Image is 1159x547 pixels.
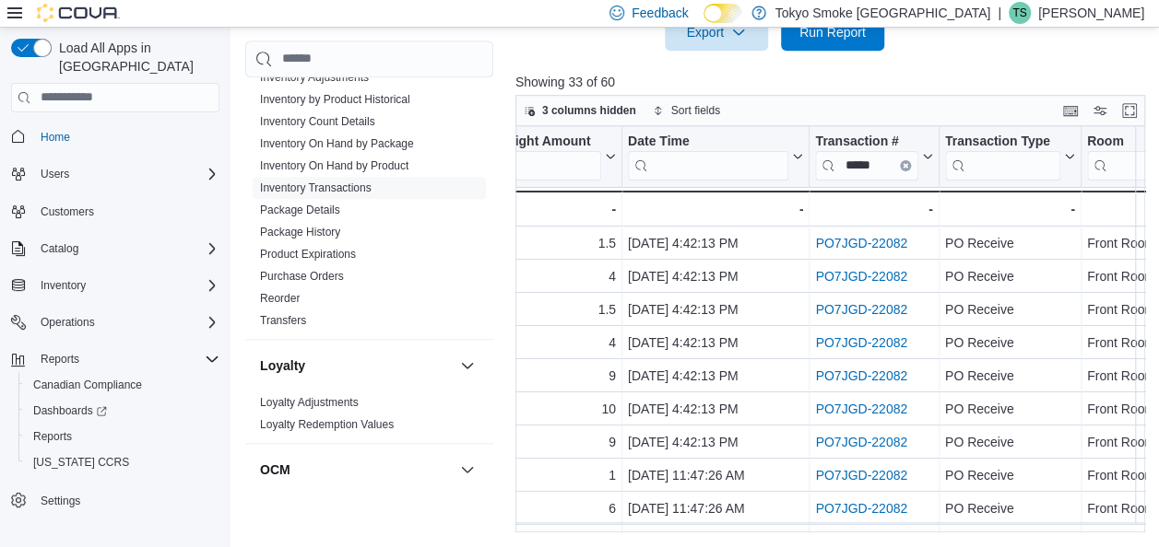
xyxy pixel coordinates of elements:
div: Transaction # [815,133,917,150]
span: Washington CCRS [26,451,219,473]
div: PO Receive [944,464,1074,486]
div: 1.5 [471,232,616,254]
div: - [628,198,803,220]
a: Dashboards [18,398,227,424]
div: 1 [471,464,616,486]
button: Users [33,163,77,185]
button: [US_STATE] CCRS [18,449,227,475]
span: Reports [33,348,219,370]
p: Tokyo Smoke [GEOGRAPHIC_DATA] [775,2,991,24]
span: Customers [41,204,94,219]
p: | [998,2,1001,24]
span: Inventory by Product Historical [260,91,410,106]
div: PO Receive [944,497,1074,519]
span: Loyalty Redemption Values [260,416,394,431]
div: PO Receive [944,431,1074,453]
p: [PERSON_NAME] [1038,2,1144,24]
span: Users [33,163,219,185]
a: Inventory On Hand by Package [260,136,414,149]
div: 4 [471,332,616,354]
span: Purchase Orders [260,268,344,283]
button: Catalog [33,238,86,260]
a: Settings [33,490,88,512]
div: PO Receive [944,365,1074,387]
button: Catalog [4,236,227,262]
a: Reports [26,425,79,448]
a: PO7JGD-22082 [815,335,907,350]
a: Dashboards [26,400,114,422]
a: PO7JGD-22082 [815,269,907,284]
div: [DATE] 4:42:13 PM [628,431,803,453]
span: Inventory [41,278,86,293]
button: Operations [4,309,227,335]
span: Inventory [33,274,219,297]
span: Operations [41,315,95,330]
span: Load All Apps in [GEOGRAPHIC_DATA] [52,39,219,76]
span: Sort fields [671,103,720,118]
p: Showing 33 of 60 [515,73,1152,91]
div: Inventory [245,65,493,338]
a: Inventory by Product Historical [260,92,410,105]
span: Home [33,125,219,148]
a: Customers [33,201,101,223]
a: PO7JGD-22082 [815,302,907,317]
button: Users [4,161,227,187]
button: Enter fullscreen [1118,99,1141,122]
h3: Loyalty [260,355,305,374]
button: Transaction Type [944,133,1074,180]
a: PO7JGD-22082 [815,402,907,416]
div: [DATE] 4:42:13 PM [628,398,803,420]
a: Canadian Compliance [26,374,149,396]
div: [DATE] 11:47:26 AM [628,497,803,519]
div: PO Receive [944,298,1074,320]
div: Transaction Type [944,133,1059,150]
div: 6 [471,497,616,519]
div: - [815,198,932,220]
div: 9 [471,431,616,453]
span: Package History [260,224,340,239]
div: [DATE] 11:47:26 AM [628,464,803,486]
span: Catalog [41,241,78,256]
div: 4 [471,265,616,287]
div: Transaction Type [944,133,1059,180]
div: Transaction # URL [815,133,917,180]
div: PO Receive [944,232,1074,254]
button: Reports [33,348,87,370]
a: Package History [260,225,340,238]
button: Export [665,14,768,51]
span: Run Report [799,23,866,41]
div: [DATE] 4:42:13 PM [628,332,803,354]
span: Dashboards [33,403,107,418]
div: Loyalty [245,390,493,442]
button: OCM [260,460,453,478]
span: Reorder [260,290,300,305]
div: PO Receive [944,332,1074,354]
span: [US_STATE] CCRS [33,455,129,470]
div: [DATE] 4:42:13 PM [628,232,803,254]
div: Net Weight Amount [471,133,601,150]
div: [DATE] 4:42:13 PM [628,265,803,287]
button: Date Time [628,133,803,180]
div: PO Receive [944,265,1074,287]
a: PO7JGD-22082 [815,501,907,516]
button: Reports [18,424,227,449]
div: 10 [471,398,616,420]
span: TS [1012,2,1026,24]
button: Clear input [899,159,910,170]
div: PO Receive [944,398,1074,420]
a: PO7JGD-22082 [815,435,907,449]
div: Net Weight Amount [471,133,601,180]
span: Catalog [33,238,219,260]
button: Run Report [781,14,884,51]
span: Product Expirations [260,246,356,261]
button: Display options [1089,99,1111,122]
span: Reports [41,352,79,367]
button: Loyalty [456,354,479,376]
a: Home [33,126,77,148]
span: Dark Mode [704,23,704,24]
span: Inventory Transactions [260,180,372,194]
span: Feedback [632,4,688,22]
span: Users [41,167,69,181]
span: Customers [33,200,219,223]
div: Tariq Syed [1009,2,1031,24]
